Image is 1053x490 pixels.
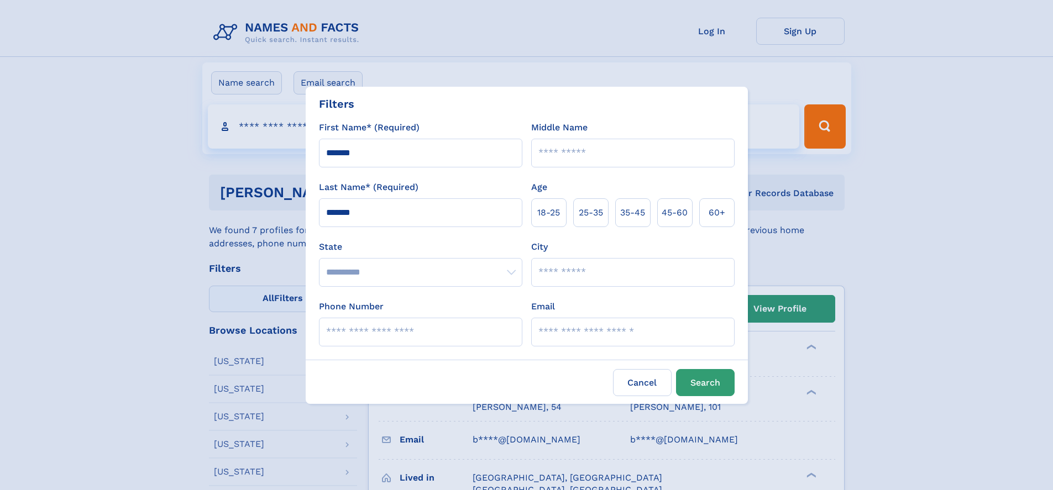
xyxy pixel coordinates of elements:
[319,240,522,254] label: State
[319,300,384,313] label: Phone Number
[709,206,725,219] span: 60+
[531,300,555,313] label: Email
[613,369,672,396] label: Cancel
[319,181,418,194] label: Last Name* (Required)
[531,121,588,134] label: Middle Name
[319,96,354,112] div: Filters
[537,206,560,219] span: 18‑25
[531,240,548,254] label: City
[620,206,645,219] span: 35‑45
[319,121,420,134] label: First Name* (Required)
[676,369,735,396] button: Search
[662,206,688,219] span: 45‑60
[531,181,547,194] label: Age
[579,206,603,219] span: 25‑35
